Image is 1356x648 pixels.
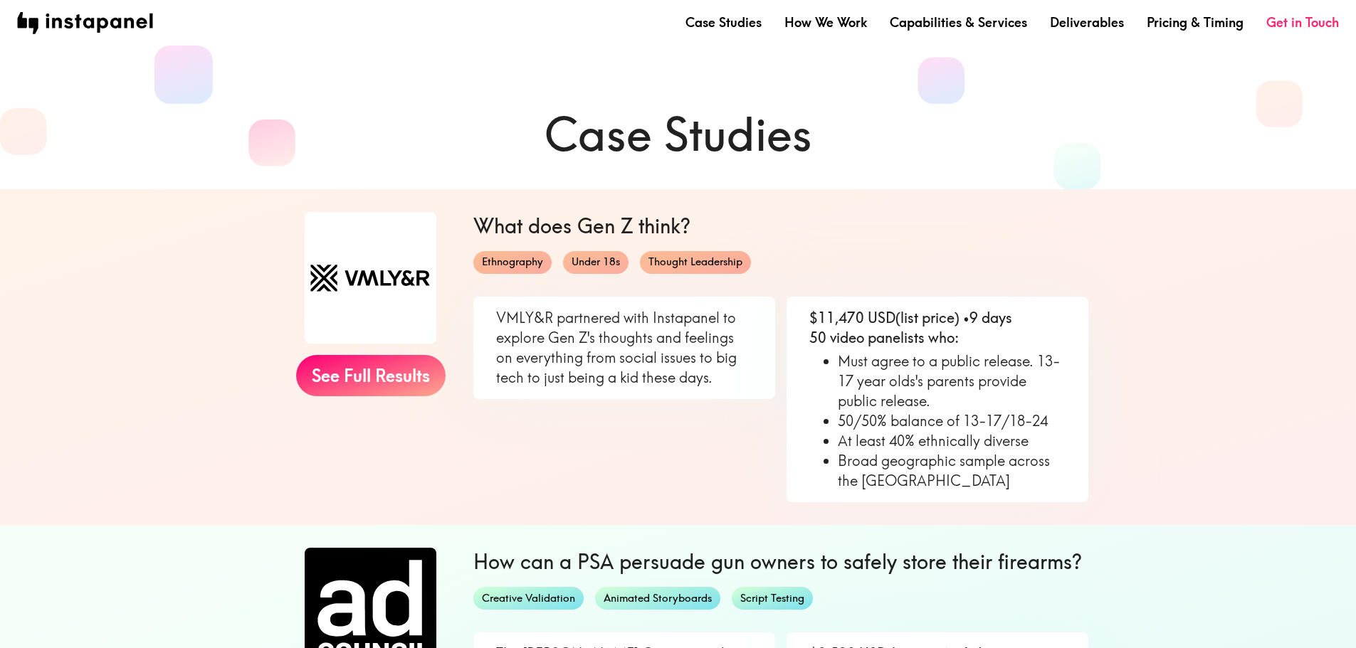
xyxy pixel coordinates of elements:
[17,12,153,34] img: instapanel
[640,255,751,270] span: Thought Leadership
[473,255,552,270] span: Ethnography
[838,351,1066,411] li: Must agree to a public release. 13-17 year olds's parents provide public release.
[685,14,762,31] a: Case Studies
[296,355,446,396] a: See Full Results
[1147,14,1244,31] a: Pricing & Timing
[268,102,1088,166] h1: Case Studies
[1050,14,1124,31] a: Deliverables
[809,308,1066,348] p: $11,470 USD (list price) • 9 days 50 video panelists who:
[732,591,813,606] span: Script Testing
[838,411,1066,431] li: 50/50% balance of 13-17/18-24
[890,14,1027,31] a: Capabilities & Services
[305,212,436,344] img: VMLY&R logo
[838,431,1066,451] li: At least 40% ethnically diverse
[473,548,1088,575] h6: How can a PSA persuade gun owners to safely store their firearms?
[473,212,1088,240] h6: What does Gen Z think?
[496,308,752,388] p: VMLY&R partnered with Instapanel to explore Gen Z's thoughts and feelings on everything from soci...
[473,591,584,606] span: Creative Validation
[838,451,1066,491] li: Broad geographic sample across the [GEOGRAPHIC_DATA]
[563,255,629,270] span: Under 18s
[595,591,720,606] span: Animated Storyboards
[784,14,867,31] a: How We Work
[1266,14,1339,31] a: Get in Touch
